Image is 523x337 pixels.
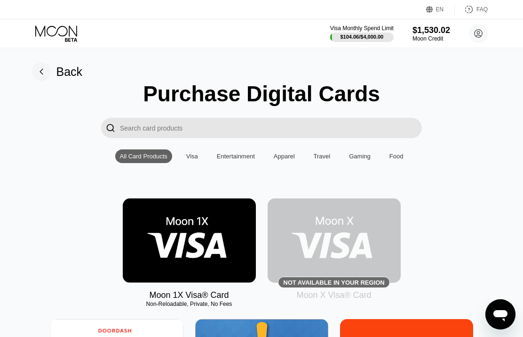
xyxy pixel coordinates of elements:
div: Apparel [274,153,295,160]
div: Moon X Visa® Card [296,290,371,300]
div: Not available in your region [283,279,384,286]
div: Travel [309,149,335,163]
div: $1,530.02 [412,25,450,35]
div: Visa Monthly Spend Limit [330,25,394,32]
div:  [106,123,115,133]
div: Not available in your region [268,198,401,283]
iframe: Button to launch messaging window [485,299,515,329]
div: Food [385,149,408,163]
div: Entertainment [212,149,260,163]
div: Moon 1X Visa® Card [149,290,229,300]
div: All Card Products [115,149,172,163]
div: $1,530.02Moon Credit [412,25,450,42]
div: All Card Products [120,153,167,160]
div: Apparel [269,149,300,163]
div: Visa [186,153,198,160]
div: Non-Reloadable, Private, No Fees [123,301,256,307]
div: Gaming [344,149,375,163]
div: Gaming [349,153,371,160]
div: Visa Monthly Spend Limit$104.06/$4,000.00 [330,25,394,42]
div: EN [436,6,444,13]
div: $104.06 / $4,000.00 [340,34,383,40]
div: Entertainment [217,153,255,160]
div: Back [32,62,83,81]
div: EN [426,5,455,14]
div: Back [56,65,83,79]
div: Moon Credit [412,35,450,42]
input: Search card products [120,118,422,138]
div: Purchase Digital Cards [143,81,380,107]
div: FAQ [455,5,488,14]
div:  [101,118,120,138]
div: FAQ [476,6,488,13]
div: Visa [182,149,203,163]
div: Food [389,153,404,160]
div: Travel [314,153,331,160]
